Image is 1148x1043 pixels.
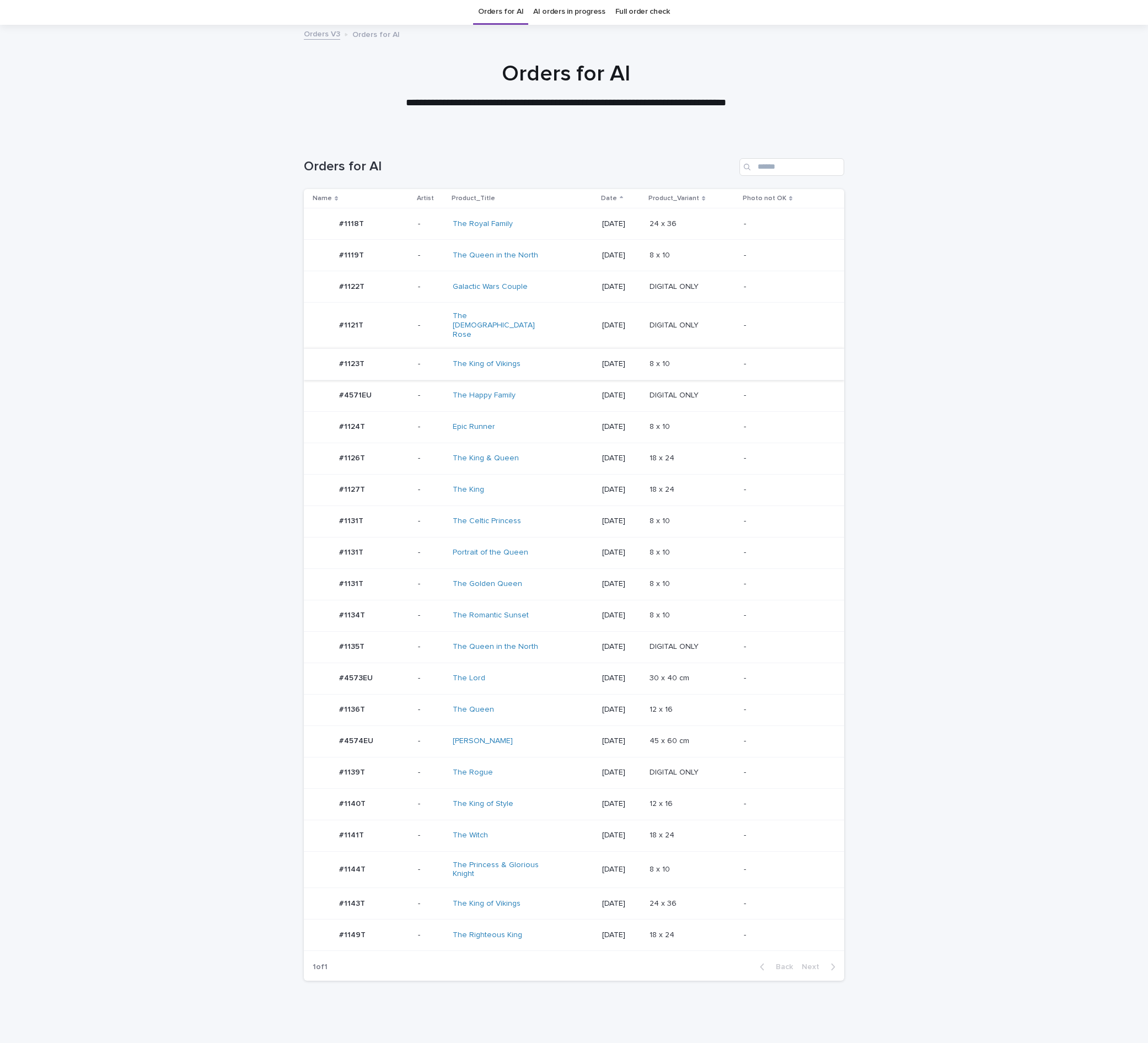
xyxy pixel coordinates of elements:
p: 1 of 1 [304,954,336,981]
input: Search [739,158,844,176]
p: 12 x 16 [650,797,675,809]
p: - [744,359,827,369]
p: Product_Title [452,192,495,205]
p: 8 x 10 [650,577,672,589]
p: DIGITAL ONLY [650,766,701,777]
p: - [744,674,827,683]
p: Product_Variant [648,192,699,205]
p: #1131T [339,577,366,589]
p: [DATE] [602,865,641,874]
p: #1141T [339,829,366,840]
p: - [744,321,827,330]
p: - [418,251,444,260]
tr: #1149T#1149T -The Righteous King [DATE]18 x 2418 x 24 - [304,920,844,951]
p: Date [601,192,617,205]
a: The Lord [453,674,485,683]
p: [DATE] [602,899,641,908]
h1: Orders for AI [304,159,735,175]
p: [DATE] [602,359,641,369]
p: 24 x 36 [650,897,679,908]
p: #1131T [339,514,366,526]
p: [DATE] [602,422,641,432]
p: #1122T [339,280,367,292]
a: The Princess & Glorious Knight [453,861,545,879]
p: - [418,642,444,652]
p: - [744,736,827,746]
p: [DATE] [602,517,641,526]
tr: #1122T#1122T -Galactic Wars Couple [DATE]DIGITAL ONLYDIGITAL ONLY - [304,271,844,303]
tr: #1126T#1126T -The King & Queen [DATE]18 x 2418 x 24 - [304,443,844,474]
tr: #1141T#1141T -The Witch [DATE]18 x 2418 x 24 - [304,820,844,851]
p: #1144T [339,863,368,874]
p: - [744,705,827,714]
p: [DATE] [602,282,641,292]
p: 8 x 10 [650,249,672,260]
a: The Royal Family [453,219,513,229]
p: - [744,219,827,229]
p: [DATE] [602,321,641,330]
tr: #1131T#1131T -The Celtic Princess [DATE]8 x 108 x 10 - [304,506,844,537]
p: Artist [417,192,434,205]
tr: #4573EU#4573EU -The Lord [DATE]30 x 40 cm30 x 40 cm - [304,663,844,694]
p: - [744,799,827,809]
p: - [744,282,827,292]
p: #1127T [339,483,367,494]
h1: Orders for AI [296,61,836,87]
p: - [744,642,827,652]
p: - [418,391,444,400]
a: The Golden Queen [453,579,522,589]
a: The King of Style [453,799,513,809]
a: The Romantic Sunset [453,611,529,620]
tr: #1144T#1144T -The Princess & Glorious Knight [DATE]8 x 108 x 10 - [304,851,844,888]
p: Name [313,192,332,205]
p: [DATE] [602,799,641,809]
p: [DATE] [602,705,641,714]
p: #1131T [339,546,366,557]
p: #1143T [339,897,367,908]
p: 24 x 36 [650,217,679,229]
a: Orders V3 [304,27,340,40]
p: - [744,768,827,777]
a: Galactic Wars Couple [453,282,528,292]
p: - [418,931,444,940]
p: DIGITAL ONLY [650,389,701,400]
p: - [744,548,827,557]
p: Orders for AI [352,28,400,40]
p: #1136T [339,703,367,714]
p: [DATE] [602,642,641,652]
a: Portrait of the Queen [453,548,528,557]
p: DIGITAL ONLY [650,640,701,652]
p: - [418,579,444,589]
span: Back [769,963,793,971]
p: 18 x 24 [650,483,677,494]
a: The Celtic Princess [453,517,521,526]
tr: #1127T#1127T -The King [DATE]18 x 2418 x 24 - [304,474,844,506]
p: - [418,768,444,777]
p: - [744,251,827,260]
p: 45 x 60 cm [650,734,691,746]
p: - [418,799,444,809]
p: DIGITAL ONLY [650,280,701,292]
p: DIGITAL ONLY [650,319,701,330]
tr: #1123T#1123T -The King of Vikings [DATE]8 x 108 x 10 - [304,348,844,380]
p: - [418,865,444,874]
p: - [418,454,444,463]
tr: #4571EU#4571EU -The Happy Family [DATE]DIGITAL ONLYDIGITAL ONLY - [304,380,844,411]
p: [DATE] [602,454,641,463]
a: The King [453,485,484,494]
p: #1134T [339,609,367,620]
p: - [418,422,444,432]
p: #1126T [339,451,367,463]
p: - [418,674,444,683]
a: The King of Vikings [453,359,521,369]
tr: #1143T#1143T -The King of Vikings [DATE]24 x 3624 x 36 - [304,888,844,920]
p: #1121T [339,319,366,330]
p: #1118T [339,217,366,229]
p: #1139T [339,766,367,777]
p: - [418,705,444,714]
tr: #1131T#1131T -The Golden Queen [DATE]8 x 108 x 10 - [304,568,844,600]
p: 18 x 24 [650,829,677,840]
p: [DATE] [602,931,641,940]
a: The King & Queen [453,454,519,463]
p: - [744,454,827,463]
